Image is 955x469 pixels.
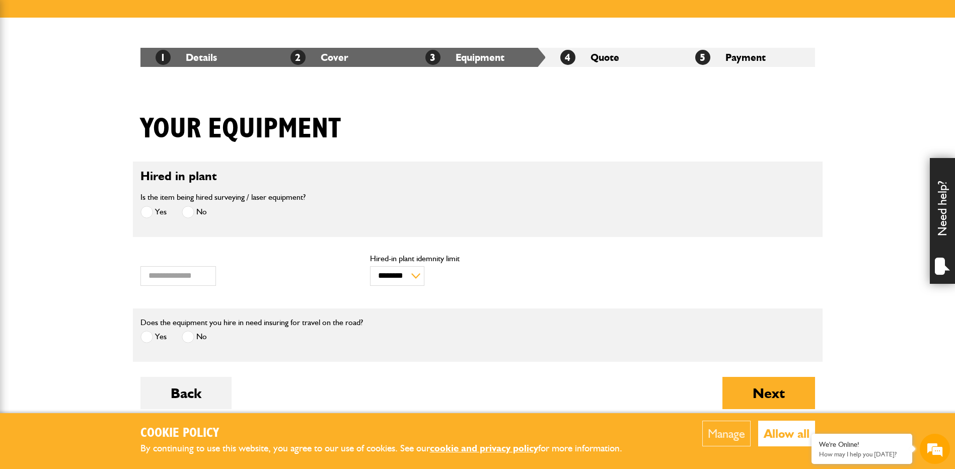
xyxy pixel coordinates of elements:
p: By continuing to use this website, you agree to our use of cookies. See our for more information. [140,441,639,456]
span: 4 [560,50,575,65]
label: Yes [140,331,167,343]
h2: Hired in plant [140,169,815,184]
input: Enter your last name [13,93,184,115]
a: 2Cover [290,51,348,63]
input: Enter your phone number [13,152,184,175]
span: 2 [290,50,306,65]
div: Chat with us now [52,56,169,69]
li: Equipment [410,48,545,67]
button: Next [722,377,815,409]
button: Manage [702,421,751,446]
em: Start Chat [137,310,183,324]
input: Enter your email address [13,123,184,145]
div: We're Online! [819,440,905,449]
label: No [182,331,207,343]
span: 1 [156,50,171,65]
button: Allow all [758,421,815,446]
h2: Cookie Policy [140,426,639,441]
label: Hired-in plant idemnity limit [370,255,585,263]
button: Back [140,377,232,409]
a: 1Details [156,51,217,63]
label: Is the item being hired surveying / laser equipment? [140,193,306,201]
label: Yes [140,206,167,218]
span: 3 [425,50,440,65]
div: Need help? [930,158,955,284]
p: How may I help you today? [819,450,905,458]
textarea: Type your message and hit 'Enter' [13,182,184,301]
label: Does the equipment you hire in need insuring for travel on the road? [140,319,363,327]
h1: Your equipment [140,112,341,146]
li: Quote [545,48,680,67]
li: Payment [680,48,815,67]
a: cookie and privacy policy [430,442,538,454]
span: 5 [695,50,710,65]
div: Minimize live chat window [165,5,189,29]
img: d_20077148190_company_1631870298795_20077148190 [17,56,42,70]
label: No [182,206,207,218]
